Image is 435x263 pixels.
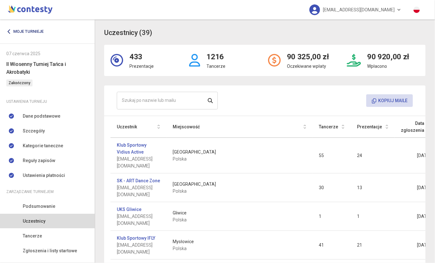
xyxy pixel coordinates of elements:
span: [EMAIL_ADDRESS][DOMAIN_NAME] [117,213,160,227]
a: UKS Gliwice [117,206,141,213]
span: Tancerze [23,232,42,239]
span: Ustawienia płatności [23,172,65,179]
a: SK - ART Dance Zone [117,177,160,184]
span: [EMAIL_ADDRESS][DOMAIN_NAME] [323,3,395,16]
span: Mysłowice [173,238,306,245]
span: Gliwice [173,209,306,216]
span: Kategorie taneczne [23,142,63,149]
h2: 1216 [207,51,226,63]
span: Szczegóły [23,127,45,134]
span: Polska [173,188,306,195]
span: Podsumowanie [23,203,55,210]
td: 24 [351,138,395,173]
span: [EMAIL_ADDRESS][DOMAIN_NAME] [117,242,160,255]
h2: 90 325,00 zł [287,51,329,63]
th: Uczestnik [110,116,166,138]
span: [EMAIL_ADDRESS][DOMAIN_NAME] [117,184,160,198]
h2: 433 [129,51,154,63]
p: Oczekiwane wpłaty [287,63,329,70]
a: Klub Sportowy IFLY [117,235,155,242]
span: Zgłoszenia i listy startowe [23,247,77,254]
a: Klub Sportowy Vidius Active [117,142,160,155]
span: [GEOGRAPHIC_DATA] [173,149,306,155]
span: Uczestnicy [23,218,45,225]
span: Polska [173,155,306,162]
td: 13 [351,173,395,202]
span: [EMAIL_ADDRESS][DOMAIN_NAME] [117,155,160,169]
td: 1 [351,202,395,231]
div: 07 czerwca 2025 [6,50,88,57]
td: 1 [313,202,351,231]
p: Wpłacono [367,63,409,70]
td: 30 [313,173,351,202]
span: Zakończony [6,79,33,86]
button: Kopiuj maile [366,94,413,107]
td: 55 [313,138,351,173]
h6: II Wiosenny Turniej Tańca i Akrobatyki [6,60,88,76]
span: Dane podstawowe [23,113,60,120]
span: Polska [173,245,306,252]
a: Moje turnieje [6,26,48,37]
th: Tancerze [313,116,351,138]
span: Zarządzanie turniejem [6,188,54,195]
div: Ustawienia turnieju [6,98,88,105]
th: Prezentacje [351,116,395,138]
td: 21 [351,231,395,260]
td: 41 [313,231,351,260]
span: [GEOGRAPHIC_DATA] [173,181,306,188]
p: Tancerze [207,63,226,70]
th: Miejscowość [166,116,313,138]
span: Reguły zapisów [23,157,55,164]
p: Prezentacje [129,63,154,70]
h3: Uczestnicy (39) [104,27,152,38]
span: Polska [173,216,306,223]
h2: 90 920,00 zł [367,51,409,63]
